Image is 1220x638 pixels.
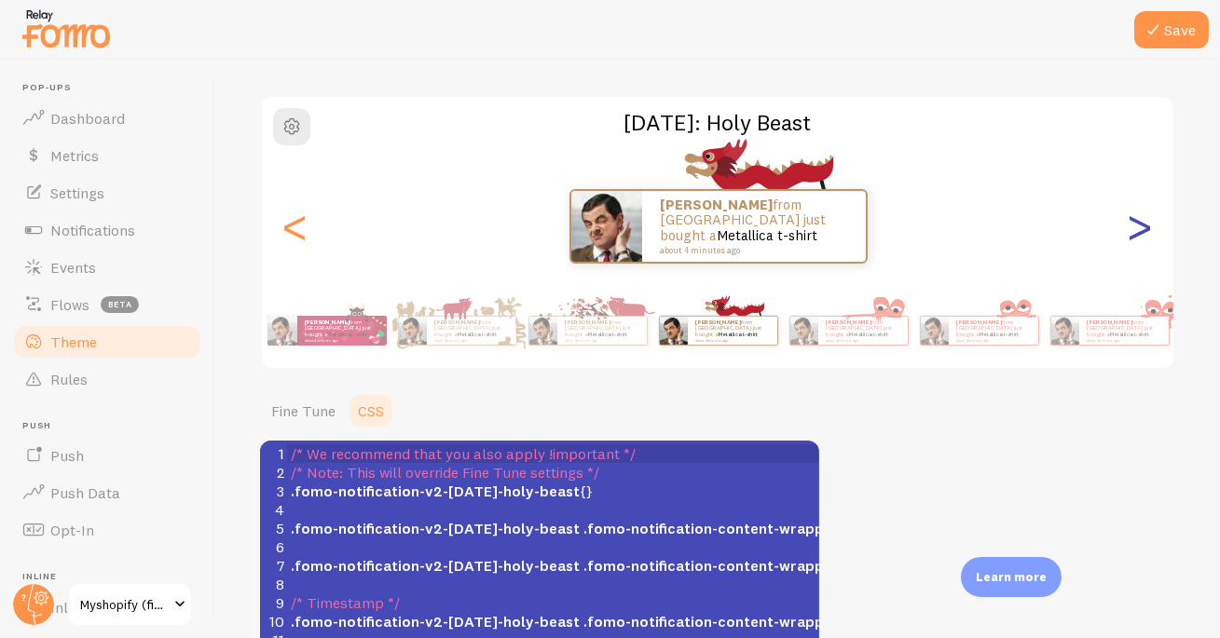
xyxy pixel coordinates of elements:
[50,258,96,277] span: Events
[50,109,125,128] span: Dashboard
[291,444,636,463] span: /* We recommend that you also apply !important */
[961,557,1062,597] div: Learn more
[434,319,509,342] p: from [GEOGRAPHIC_DATA] just bought a
[20,5,113,52] img: fomo-relay-logo-orange.svg
[50,183,104,202] span: Settings
[305,338,377,342] small: about 4 minutes ago
[583,612,839,631] span: .fomo-notification-content-wrapper
[826,319,870,326] strong: [PERSON_NAME]
[347,392,395,429] a: CSS
[11,474,203,511] a: Push Data
[22,82,203,94] span: Pop-ups
[291,519,580,537] span: .fomo-notification-v2-[DATE]-holy-beast
[260,463,287,482] div: 2
[50,370,88,388] span: Rules
[565,338,637,342] small: about 4 minutes ago
[291,463,599,482] span: /* Note: This will override Fine Tune settings */
[11,249,203,286] a: Events
[101,296,139,313] span: beta
[826,319,900,342] p: from [GEOGRAPHIC_DATA] just bought a
[291,556,580,575] span: .fomo-notification-v2-[DATE]-holy-beast
[1110,331,1150,338] a: Metallica t-shirt
[1051,317,1079,345] img: Fomo
[50,221,135,239] span: Notifications
[50,446,84,465] span: Push
[260,593,287,612] div: 9
[50,295,89,314] span: Flows
[1087,338,1159,342] small: about 4 minutes ago
[291,482,580,500] span: .fomo-notification-v2-[DATE]-holy-beast
[22,571,203,583] span: Inline
[291,612,580,631] span: .fomo-notification-v2-[DATE]-holy-beast
[1087,319,1161,342] p: from [GEOGRAPHIC_DATA] just bought a
[980,331,1020,338] a: Metallica t-shirt
[50,483,120,502] span: Push Data
[1129,159,1151,293] div: Next slide
[11,286,203,323] a: Flows beta
[11,323,203,360] a: Theme
[571,191,642,262] img: Fomo
[80,593,169,616] span: Myshopify (fizzcraft)
[262,108,1173,137] h2: [DATE]: Holy Beast
[458,331,498,338] a: Metallica t-shirt
[956,319,1031,342] p: from [GEOGRAPHIC_DATA] just bought a
[327,331,367,338] a: Metallica t-shirt
[11,437,203,474] a: Push
[260,500,287,519] div: 4
[260,444,287,463] div: 1
[434,338,507,342] small: about 4 minutes ago
[565,319,610,326] strong: [PERSON_NAME]
[719,331,759,338] a: Metallica t-shirt
[11,211,203,249] a: Notifications
[50,146,99,165] span: Metrics
[67,582,193,627] a: Myshopify (fizzcraft)
[260,575,287,593] div: 8
[260,519,287,537] div: 5
[434,319,479,326] strong: [PERSON_NAME]
[660,317,688,345] img: Fomo
[260,392,347,429] a: Fine Tune
[50,521,94,539] span: Opt-In
[291,556,864,575] span: {}
[956,319,1001,326] strong: [PERSON_NAME]
[849,331,889,338] a: Metallica t-shirt
[956,338,1029,342] small: about 4 minutes ago
[1087,319,1131,326] strong: [PERSON_NAME]
[529,317,557,345] img: Fomo
[976,568,1047,586] p: Learn more
[291,593,400,612] span: /* Timestamp */
[305,319,350,326] strong: [PERSON_NAME]
[260,556,287,575] div: 7
[661,196,774,213] strong: [PERSON_NAME]
[718,226,818,244] a: Metallica t-shirt
[50,333,97,351] span: Theme
[695,319,740,326] strong: [PERSON_NAME]
[11,511,203,549] a: Opt-In
[661,197,847,255] p: from [GEOGRAPHIC_DATA] just bought a
[583,519,839,537] span: .fomo-notification-content-wrapper
[260,612,287,631] div: 10
[305,319,379,342] p: from [GEOGRAPHIC_DATA] just bought a
[11,137,203,174] a: Metrics
[284,159,307,293] div: Previous slide
[661,246,842,255] small: about 4 minutes ago
[291,482,593,500] span: {}
[291,612,894,631] span: {}
[291,519,865,537] span: {}
[921,317,949,345] img: Fomo
[583,556,839,575] span: .fomo-notification-content-wrapper
[260,537,287,556] div: 6
[11,174,203,211] a: Settings
[790,317,818,345] img: Fomo
[260,482,287,500] div: 3
[826,338,898,342] small: about 4 minutes ago
[11,360,203,398] a: Rules
[695,338,768,342] small: about 4 minutes ago
[565,319,639,342] p: from [GEOGRAPHIC_DATA] just bought a
[11,100,203,137] a: Dashboard
[695,319,770,342] p: from [GEOGRAPHIC_DATA] just bought a
[22,420,203,432] span: Push
[588,331,628,338] a: Metallica t-shirt
[267,316,297,346] img: Fomo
